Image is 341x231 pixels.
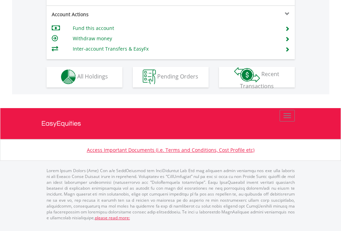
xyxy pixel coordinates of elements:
div: Account Actions [47,11,171,18]
span: Recent Transactions [240,70,280,90]
span: All Holdings [77,73,108,80]
img: pending_instructions-wht.png [143,70,156,84]
p: Lorem Ipsum Dolors (Ame) Con a/e SeddOeiusmod tem InciDiduntut Lab Etd mag aliquaen admin veniamq... [47,168,295,221]
td: Inter-account Transfers & EasyFx [73,44,277,54]
img: transactions-zar-wht.png [234,67,260,82]
td: Withdraw money [73,33,277,44]
button: All Holdings [47,67,122,87]
a: Access Important Documents (i.e. Terms and Conditions, Cost Profile etc) [87,147,254,153]
a: EasyEquities [41,108,300,139]
a: please read more: [95,215,130,221]
td: Fund this account [73,23,277,33]
button: Recent Transactions [219,67,295,87]
button: Pending Orders [133,67,209,87]
span: Pending Orders [157,73,198,80]
img: holdings-wht.png [61,70,76,84]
